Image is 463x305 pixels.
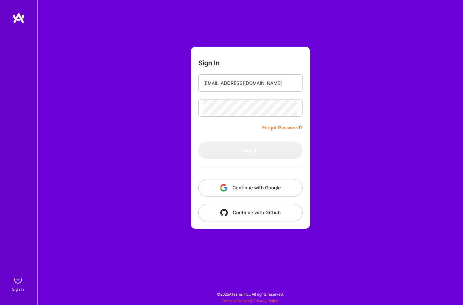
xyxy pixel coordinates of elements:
[203,75,298,91] input: Email...
[198,59,220,67] h3: Sign In
[253,298,278,303] a: Privacy Policy
[37,286,463,302] div: © 2025 ATeams Inc., All rights reserved.
[198,204,303,221] button: Continue with Github
[12,274,24,286] img: sign in
[13,274,24,293] a: sign inSign In
[12,12,25,24] img: logo
[198,179,303,196] button: Continue with Google
[198,141,303,159] button: Sign In
[222,298,278,303] span: |
[262,124,303,132] a: Forgot Password?
[220,209,228,216] img: icon
[220,184,227,192] img: icon
[12,286,24,293] div: Sign In
[222,298,251,303] a: Terms of Service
